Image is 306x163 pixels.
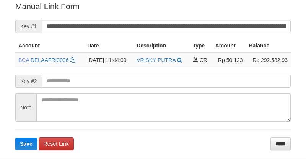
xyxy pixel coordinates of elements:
[31,57,69,63] a: DELAAFRI3096
[84,53,133,67] td: [DATE] 11:44:09
[246,53,291,67] td: Rp 292.582,93
[15,39,84,53] th: Account
[15,75,42,88] span: Key #2
[212,39,246,53] th: Amount
[212,53,246,67] td: Rp 50.123
[190,39,212,53] th: Type
[44,141,69,147] span: Reset Link
[137,57,176,63] a: VRISKY PUTRA
[15,93,36,122] span: Note
[200,57,207,63] span: CR
[246,39,291,53] th: Balance
[70,57,75,63] a: Copy DELAAFRI3096 to clipboard
[18,57,29,63] span: BCA
[84,39,133,53] th: Date
[15,138,37,150] button: Save
[39,137,74,150] a: Reset Link
[15,20,42,33] span: Key #1
[133,39,190,53] th: Description
[15,1,291,12] p: Manual Link Form
[20,141,33,147] span: Save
